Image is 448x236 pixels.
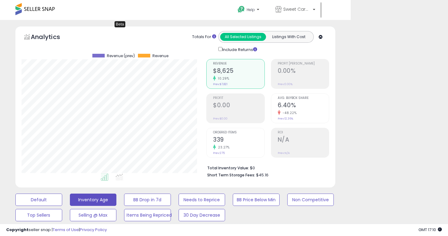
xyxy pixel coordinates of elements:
h2: 0.00% [278,67,329,76]
h2: 6.40% [278,102,329,110]
small: Prev: N/A [278,151,290,155]
button: Inventory Age [70,194,117,206]
a: Settings [125,18,163,37]
span: Profit [PERSON_NAME] [278,62,329,65]
a: Listings [44,18,79,37]
button: Items Being Repriced [124,209,171,221]
strong: Copyright [6,227,29,233]
small: 10.29% [216,76,229,81]
span: $45.16 [256,172,268,178]
span: Revenue [213,62,264,65]
a: Terms of Use [53,227,79,233]
small: Prev: 0.00% [278,82,293,86]
button: Selling @ Max [70,209,117,221]
h5: Analytics [31,33,72,43]
h2: N/A [278,136,329,144]
button: BB Price Below Min [233,194,280,206]
span: Help [247,7,255,12]
small: -48.22% [281,111,297,115]
div: Include Returns [214,46,264,53]
b: Total Inventory Value: [207,165,249,171]
i: Get Help [237,6,245,13]
span: Revenue [152,54,168,58]
span: Sweet Carolina Supply [283,6,311,12]
div: Tooltip anchor [115,21,125,27]
h2: $0.00 [213,102,264,110]
b: Short Term Storage Fees: [207,172,255,178]
button: Non Competitive [287,194,334,206]
button: Top Sellers [15,209,62,221]
a: Overview [2,18,39,37]
small: Prev: 275 [213,151,225,155]
span: ROI [278,131,329,134]
small: 23.27% [216,145,229,150]
a: Privacy Policy [80,227,107,233]
div: seller snap | | [6,227,107,233]
button: Needs to Reprice [179,194,225,206]
h2: $8,625 [213,67,264,76]
a: DataHub [84,18,120,37]
span: Avg. Buybox Share [278,96,329,100]
div: Totals For [192,34,216,40]
li: $0 [207,164,325,171]
small: Prev: $7,821 [213,82,228,86]
span: Profit [213,96,264,100]
button: BB Drop in 7d [124,194,171,206]
a: Help [233,1,265,20]
span: Revenue (prev) [107,54,135,58]
span: Ordered Items [213,131,264,134]
small: Prev: 12.36% [278,117,293,120]
small: Prev: $0.00 [213,117,228,120]
button: Listings With Cost [266,33,312,41]
button: 30 Day Decrease [179,209,225,221]
button: All Selected Listings [220,33,266,41]
h2: 339 [213,136,264,144]
button: Default [15,194,62,206]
